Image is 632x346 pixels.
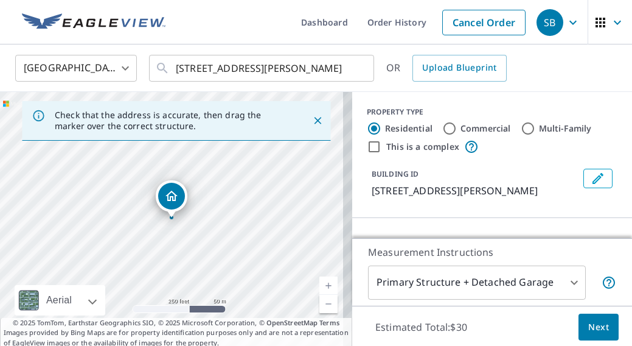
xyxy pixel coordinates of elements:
[266,318,318,327] a: OpenStreetMap
[15,51,137,85] div: [GEOGRAPHIC_DATA]
[368,245,616,259] p: Measurement Instructions
[460,122,511,135] label: Commercial
[442,10,526,35] a: Cancel Order
[588,320,609,335] span: Next
[319,318,339,327] a: Terms
[368,266,586,300] div: Primary Structure + Detached Garage
[366,314,477,341] p: Estimated Total: $30
[22,13,165,32] img: EV Logo
[372,169,418,179] p: BUILDING ID
[412,55,506,82] a: Upload Blueprint
[319,277,338,295] a: Current Level 17, Zoom In
[386,55,507,82] div: OR
[319,295,338,313] a: Current Level 17, Zoom Out
[13,318,339,328] span: © 2025 TomTom, Earthstar Geographics SIO, © 2025 Microsoft Corporation, ©
[583,169,613,188] button: Edit building 1
[372,183,578,198] p: [STREET_ADDRESS][PERSON_NAME]
[176,51,349,85] input: Search by address or latitude-longitude
[537,9,563,36] div: SB
[422,60,496,76] span: Upload Blueprint
[156,180,187,218] div: Dropped pin, building 1, Residential property, 931 Jessie Way Bozeman, MT 59715
[602,275,616,290] span: Your report will include the primary structure and a detached garage if one exists.
[310,113,325,129] button: Close
[43,285,75,316] div: Aerial
[15,285,105,316] div: Aerial
[386,141,459,153] label: This is a complex
[385,122,432,135] label: Residential
[578,314,619,341] button: Next
[539,122,592,135] label: Multi-Family
[367,107,617,118] div: PROPERTY TYPE
[55,110,290,132] p: Check that the address is accurate, then drag the marker over the correct structure.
